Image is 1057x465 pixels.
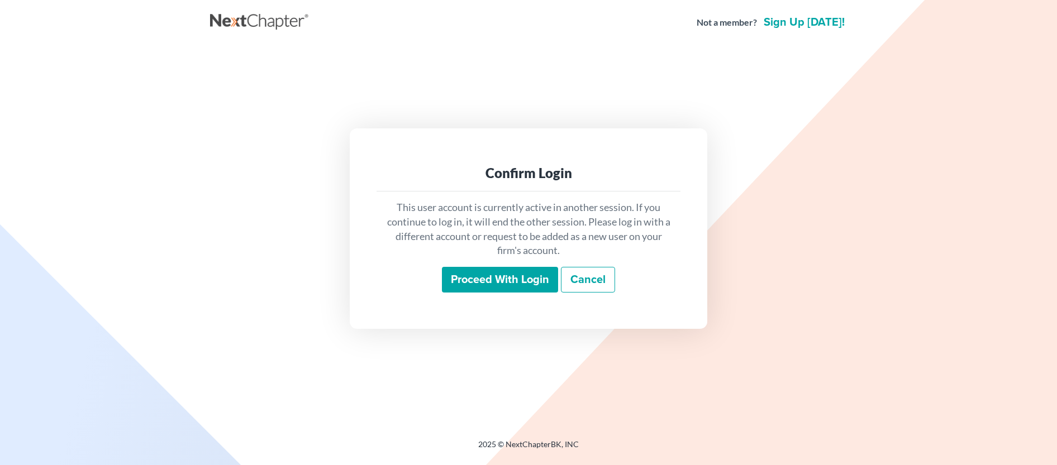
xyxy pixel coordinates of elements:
div: 2025 © NextChapterBK, INC [210,439,847,459]
div: Confirm Login [385,164,672,182]
p: This user account is currently active in another session. If you continue to log in, it will end ... [385,200,672,258]
a: Cancel [561,267,615,293]
a: Sign up [DATE]! [761,17,847,28]
strong: Not a member? [697,16,757,29]
input: Proceed with login [442,267,558,293]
